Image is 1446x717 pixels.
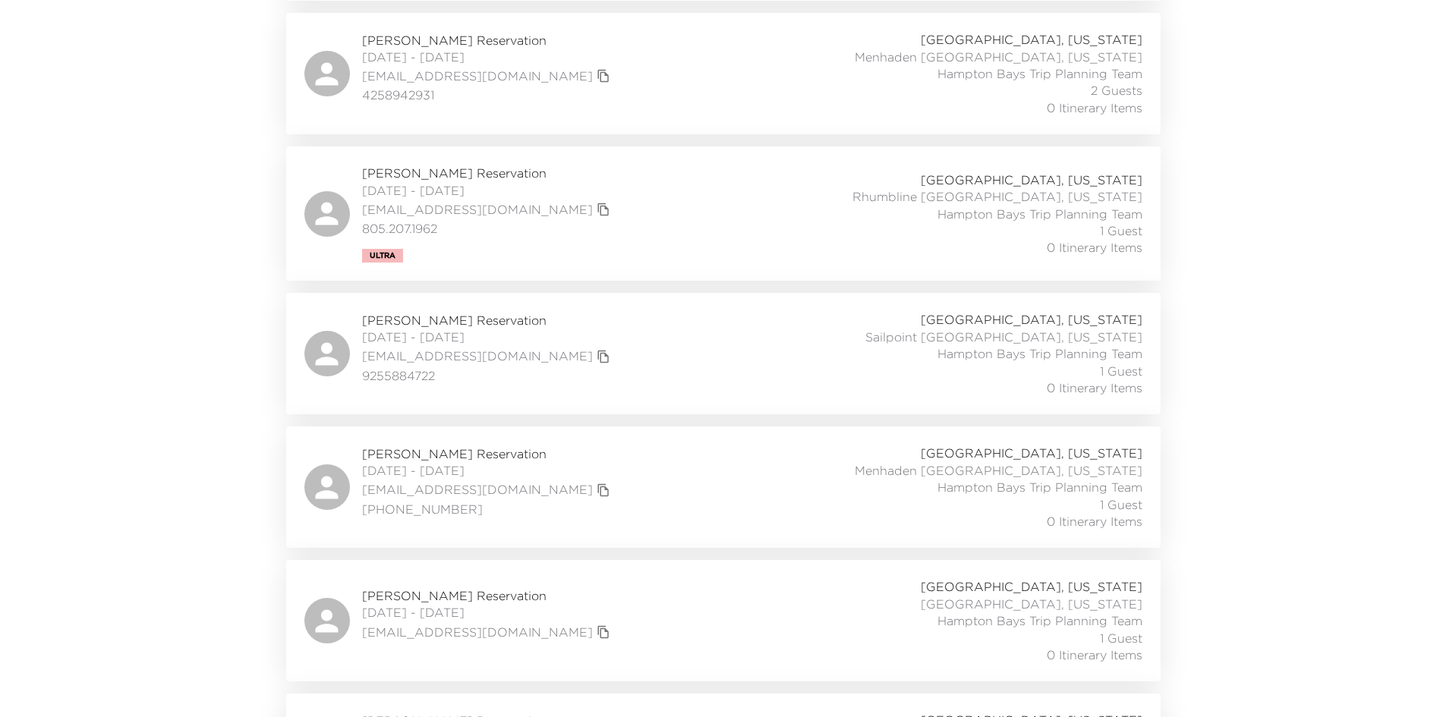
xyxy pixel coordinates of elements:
a: [PERSON_NAME] Reservation[DATE] - [DATE][EMAIL_ADDRESS][DOMAIN_NAME]copy primary member email805.... [286,146,1161,281]
span: Hampton Bays Trip Planning Team [937,479,1142,495]
button: copy primary member email [593,346,614,367]
span: 1 Guest [1100,363,1142,379]
button: copy primary member email [593,480,614,501]
a: [PERSON_NAME] Reservation[DATE] - [DATE][EMAIL_ADDRESS][DOMAIN_NAME]copy primary member email4258... [286,13,1161,134]
span: 0 Itinerary Items [1047,646,1142,663]
span: 0 Itinerary Items [1047,513,1142,530]
span: 0 Itinerary Items [1047,239,1142,256]
span: [DATE] - [DATE] [362,604,614,621]
span: [PERSON_NAME] Reservation [362,587,614,604]
span: [GEOGRAPHIC_DATA], [US_STATE] [921,596,1142,612]
span: 0 Itinerary Items [1047,99,1142,116]
a: [PERSON_NAME] Reservation[DATE] - [DATE][EMAIL_ADDRESS][DOMAIN_NAME]copy primary member email[GEO... [286,560,1161,681]
span: Ultra [370,251,395,260]
span: 2 Guests [1091,82,1142,99]
a: [EMAIL_ADDRESS][DOMAIN_NAME] [362,624,593,640]
span: Menhaden [GEOGRAPHIC_DATA], [US_STATE] [855,462,1142,479]
span: Hampton Bays Trip Planning Team [937,345,1142,362]
span: 9255884722 [362,367,614,384]
span: [GEOGRAPHIC_DATA], [US_STATE] [921,311,1142,328]
span: 805.207.1962 [362,220,614,237]
span: [GEOGRAPHIC_DATA], [US_STATE] [921,31,1142,48]
span: Menhaden [GEOGRAPHIC_DATA], [US_STATE] [855,49,1142,65]
span: Hampton Bays Trip Planning Team [937,65,1142,82]
a: [PERSON_NAME] Reservation[DATE] - [DATE][EMAIL_ADDRESS][DOMAIN_NAME]copy primary member email[PHO... [286,426,1161,548]
a: [PERSON_NAME] Reservation[DATE] - [DATE][EMAIL_ADDRESS][DOMAIN_NAME]copy primary member email9255... [286,293,1161,414]
span: Hampton Bays Trip Planning Team [937,206,1142,222]
span: [PHONE_NUMBER] [362,501,614,517]
span: 0 Itinerary Items [1047,379,1142,396]
span: [PERSON_NAME] Reservation [362,32,614,49]
a: [EMAIL_ADDRESS][DOMAIN_NAME] [362,68,593,84]
a: [EMAIL_ADDRESS][DOMAIN_NAME] [362,201,593,218]
span: [DATE] - [DATE] [362,329,614,345]
span: [DATE] - [DATE] [362,49,614,65]
span: [PERSON_NAME] Reservation [362,312,614,329]
span: [GEOGRAPHIC_DATA], [US_STATE] [921,445,1142,461]
span: Rhumbline [GEOGRAPHIC_DATA], [US_STATE] [852,188,1142,205]
a: [EMAIL_ADDRESS][DOMAIN_NAME] [362,347,593,364]
span: [DATE] - [DATE] [362,182,614,199]
span: 4258942931 [362,86,614,103]
span: [GEOGRAPHIC_DATA], [US_STATE] [921,578,1142,595]
span: 1 Guest [1100,222,1142,239]
span: [PERSON_NAME] Reservation [362,445,614,462]
button: copy primary member email [593,65,614,86]
a: [EMAIL_ADDRESS][DOMAIN_NAME] [362,481,593,498]
button: copy primary member email [593,199,614,220]
span: Sailpoint [GEOGRAPHIC_DATA], [US_STATE] [865,329,1142,345]
span: [GEOGRAPHIC_DATA], [US_STATE] [921,171,1142,188]
span: 1 Guest [1100,630,1142,646]
span: 1 Guest [1100,496,1142,513]
span: [PERSON_NAME] Reservation [362,165,614,181]
button: copy primary member email [593,621,614,643]
span: [DATE] - [DATE] [362,462,614,479]
span: Hampton Bays Trip Planning Team [937,612,1142,629]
